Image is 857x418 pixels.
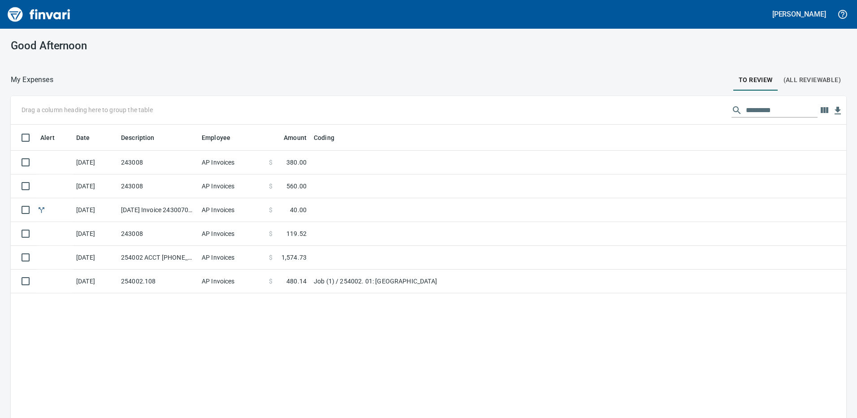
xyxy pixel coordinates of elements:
button: [PERSON_NAME] [770,7,828,21]
span: Description [121,132,166,143]
span: Amount [284,132,307,143]
span: 380.00 [286,158,307,167]
button: Choose columns to display [818,104,831,117]
td: AP Invoices [198,174,265,198]
span: To Review [739,74,773,86]
td: [DATE] [73,151,117,174]
span: Split transaction [37,207,46,213]
span: Employee [202,132,230,143]
span: Alert [40,132,66,143]
span: 119.52 [286,229,307,238]
span: Date [76,132,102,143]
span: Coding [314,132,334,143]
td: [DATE] [73,270,117,293]
span: Alert [40,132,55,143]
nav: breadcrumb [11,74,53,85]
span: (All Reviewable) [783,74,841,86]
td: AP Invoices [198,246,265,270]
td: [DATE] [73,246,117,270]
td: [DATE] Invoice 243007090825 from Tapani Materials (1-29544) [117,198,198,222]
p: My Expenses [11,74,53,85]
span: 560.00 [286,182,307,191]
img: Finvari [5,4,73,25]
td: AP Invoices [198,151,265,174]
td: [DATE] [73,198,117,222]
td: AP Invoices [198,198,265,222]
h5: [PERSON_NAME] [772,9,826,19]
td: [DATE] [73,222,117,246]
button: Download Table [831,104,844,118]
td: 254002 ACCT [PHONE_NUMBER] [117,246,198,270]
span: 40.00 [290,205,307,214]
td: 243008 [117,174,198,198]
span: Description [121,132,155,143]
span: $ [269,182,273,191]
span: $ [269,253,273,262]
td: 254002.108 [117,270,198,293]
span: $ [269,205,273,214]
span: Employee [202,132,242,143]
td: AP Invoices [198,270,265,293]
span: $ [269,158,273,167]
span: $ [269,277,273,286]
span: 480.14 [286,277,307,286]
td: Job (1) / 254002. 01: [GEOGRAPHIC_DATA] [310,270,534,293]
p: Drag a column heading here to group the table [22,105,153,114]
td: 243008 [117,222,198,246]
span: Date [76,132,90,143]
h3: Good Afternoon [11,39,275,52]
span: Coding [314,132,346,143]
td: AP Invoices [198,222,265,246]
span: $ [269,229,273,238]
td: [DATE] [73,174,117,198]
span: 1,574.73 [281,253,307,262]
td: 243008 [117,151,198,174]
span: Amount [272,132,307,143]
